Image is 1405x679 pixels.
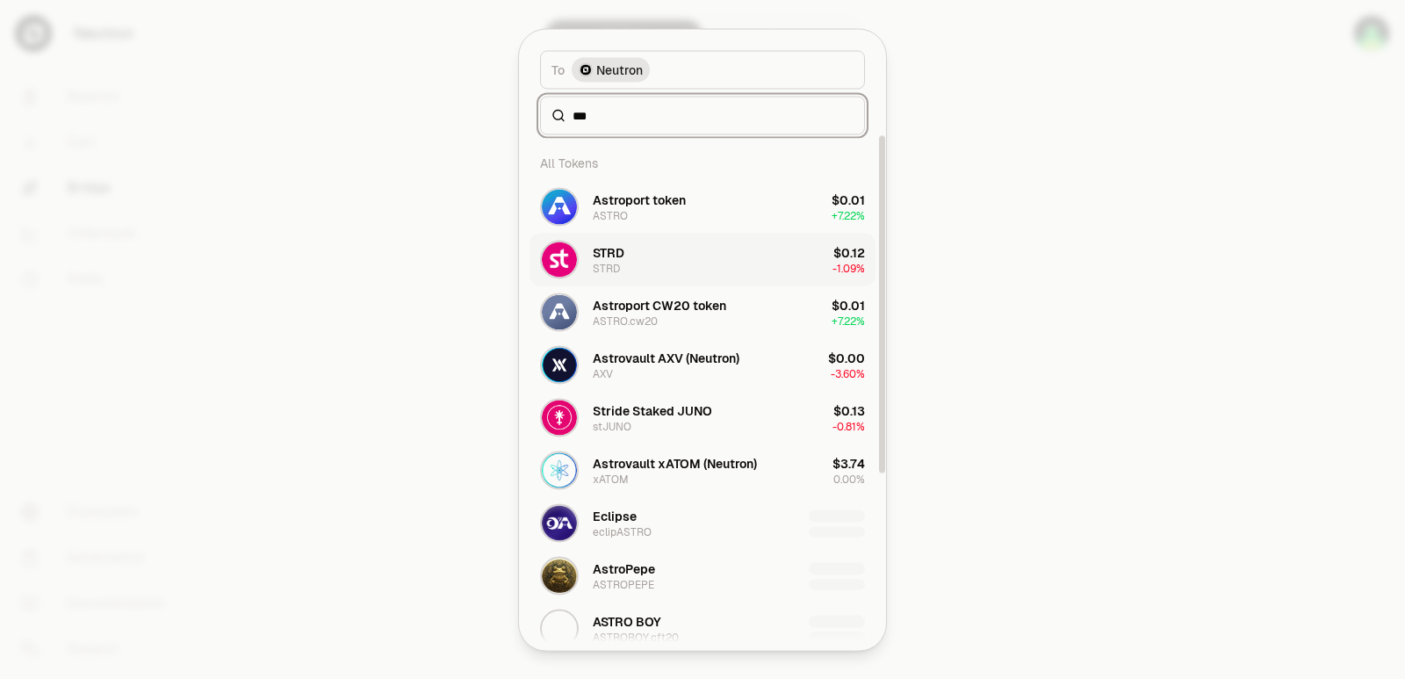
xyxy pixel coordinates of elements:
[832,296,865,314] div: $0.01
[593,296,726,314] div: Astroport CW20 token
[551,61,565,78] span: To
[832,314,865,328] span: + 7.22%
[540,50,865,89] button: ToNeutron LogoNeutron
[596,61,643,78] span: Neutron
[542,242,577,277] img: STRD Logo
[593,366,613,380] div: AXV
[833,243,865,261] div: $0.12
[530,338,875,391] button: AXV LogoAstrovault AXV (Neutron)AXV$0.00-3.60%
[593,472,629,486] div: xATOM
[832,261,865,275] span: -1.09%
[832,454,865,472] div: $3.74
[593,419,631,433] div: stJUNO
[593,560,655,577] div: AstroPepe
[593,314,658,328] div: ASTRO.cw20
[530,444,875,496] button: xATOM LogoAstrovault xATOM (Neutron)xATOM$3.740.00%
[832,208,865,222] span: + 7.22%
[530,496,875,549] button: eclipASTRO LogoEclipseeclipASTRO
[593,524,652,538] div: eclipASTRO
[831,366,865,380] span: -3.60%
[530,285,875,338] button: ASTRO.cw20 LogoAstroport CW20 tokenASTRO.cw20$0.01+7.22%
[833,472,865,486] span: 0.00%
[593,349,739,366] div: Astrovault AXV (Neutron)
[542,189,577,224] img: ASTRO Logo
[542,452,577,488] img: xATOM Logo
[593,401,712,419] div: Stride Staked JUNO
[593,454,757,472] div: Astrovault xATOM (Neutron)
[593,191,686,208] div: Astroport token
[593,261,620,275] div: STRD
[542,294,577,329] img: ASTRO.cw20 Logo
[593,612,661,630] div: ASTRO BOY
[593,507,637,524] div: Eclipse
[832,191,865,208] div: $0.01
[593,208,628,222] div: ASTRO
[542,505,577,540] img: eclipASTRO Logo
[542,558,577,593] img: ASTROPEPE Logo
[593,630,679,644] div: ASTROBOY.cft20
[542,400,577,435] img: stJUNO Logo
[832,419,865,433] span: -0.81%
[542,347,577,382] img: AXV Logo
[579,62,593,76] img: Neutron Logo
[593,243,624,261] div: STRD
[530,391,875,444] button: stJUNO LogoStride Staked JUNOstJUNO$0.13-0.81%
[530,233,875,285] button: STRD LogoSTRDSTRD$0.12-1.09%
[833,401,865,419] div: $0.13
[530,602,875,654] button: ASTROBOY.cft20 LogoASTRO BOYASTROBOY.cft20
[530,180,875,233] button: ASTRO LogoAstroport tokenASTRO$0.01+7.22%
[593,577,654,591] div: ASTROPEPE
[828,349,865,366] div: $0.00
[530,549,875,602] button: ASTROPEPE LogoAstroPepeASTROPEPE
[530,145,875,180] div: All Tokens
